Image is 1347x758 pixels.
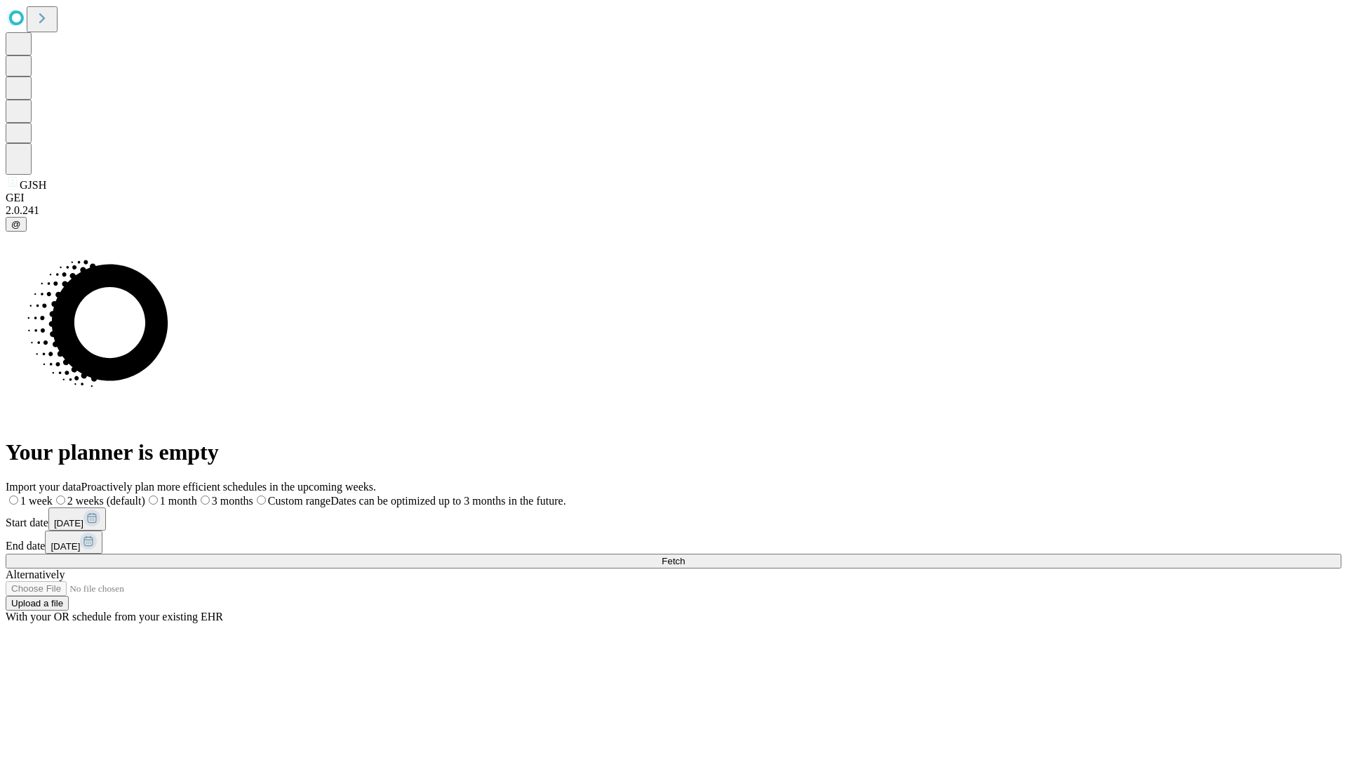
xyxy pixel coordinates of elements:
input: 1 week [9,496,18,505]
span: 3 months [212,495,253,507]
button: [DATE] [45,531,102,554]
span: Alternatively [6,568,65,580]
span: Proactively plan more efficient schedules in the upcoming weeks. [81,481,376,493]
input: 2 weeks (default) [56,496,65,505]
div: GEI [6,192,1341,204]
span: Import your data [6,481,81,493]
button: [DATE] [48,507,106,531]
span: Fetch [662,556,685,566]
span: Custom range [268,495,330,507]
span: GJSH [20,179,46,191]
button: Upload a file [6,596,69,611]
span: With your OR schedule from your existing EHR [6,611,223,623]
div: Start date [6,507,1341,531]
span: Dates can be optimized up to 3 months in the future. [330,495,565,507]
span: 2 weeks (default) [67,495,145,507]
span: 1 month [160,495,197,507]
button: @ [6,217,27,232]
input: Custom rangeDates can be optimized up to 3 months in the future. [257,496,266,505]
span: 1 week [20,495,53,507]
span: [DATE] [54,518,83,528]
span: [DATE] [51,541,80,552]
input: 3 months [201,496,210,505]
h1: Your planner is empty [6,439,1341,465]
span: @ [11,219,21,230]
button: Fetch [6,554,1341,568]
input: 1 month [149,496,158,505]
div: End date [6,531,1341,554]
div: 2.0.241 [6,204,1341,217]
